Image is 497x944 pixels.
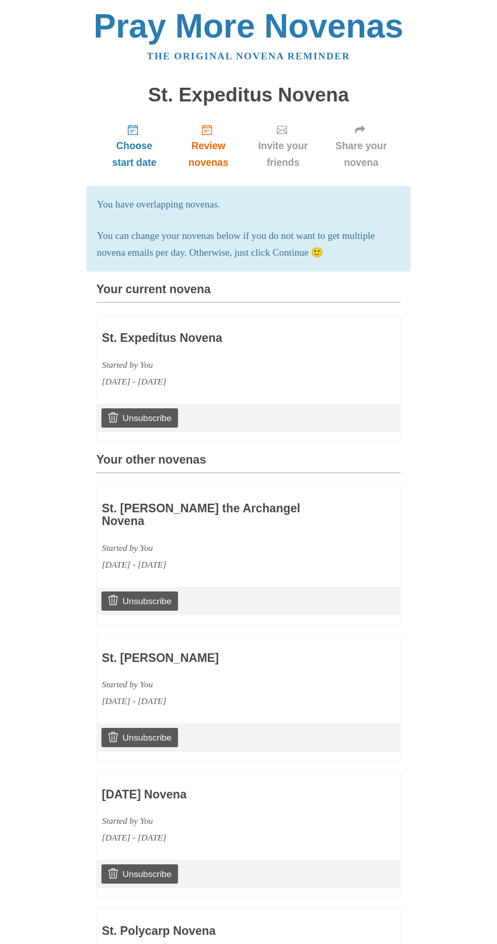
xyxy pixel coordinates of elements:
a: The original novena reminder [147,51,350,61]
h1: St. Expeditus Novena [96,84,401,106]
a: Unsubscribe [101,864,178,884]
div: Started by You [102,540,336,556]
div: Started by You [102,357,336,373]
h3: St. [PERSON_NAME] [102,652,336,665]
a: Pray More Novenas [94,7,404,45]
h3: St. [PERSON_NAME] the Archangel Novena [102,502,336,528]
p: You have overlapping novenas. [97,196,400,213]
a: Invite your friends [244,116,322,176]
span: Review novenas [183,137,234,171]
div: [DATE] - [DATE] [102,373,336,390]
p: You can change your novenas below if you do not want to get multiple novena emails per day. Other... [97,228,400,261]
a: Unsubscribe [101,728,178,747]
div: [DATE] - [DATE] [102,693,336,710]
a: Share your novena [322,116,401,176]
span: Choose start date [106,137,162,171]
span: Share your novena [332,137,390,171]
a: Choose start date [96,116,172,176]
span: Invite your friends [255,137,311,171]
h3: St. Expeditus Novena [102,332,336,345]
h3: St. Polycarp Novena [102,925,336,938]
h3: Your other novenas [96,453,401,473]
a: Unsubscribe [101,408,178,428]
div: [DATE] - [DATE] [102,556,336,573]
a: Review novenas [172,116,244,176]
h3: [DATE] Novena [102,788,336,801]
div: Started by You [102,813,336,829]
a: Unsubscribe [101,591,178,611]
div: Started by You [102,676,336,693]
h3: Your current novena [96,283,401,303]
div: [DATE] - [DATE] [102,829,336,846]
